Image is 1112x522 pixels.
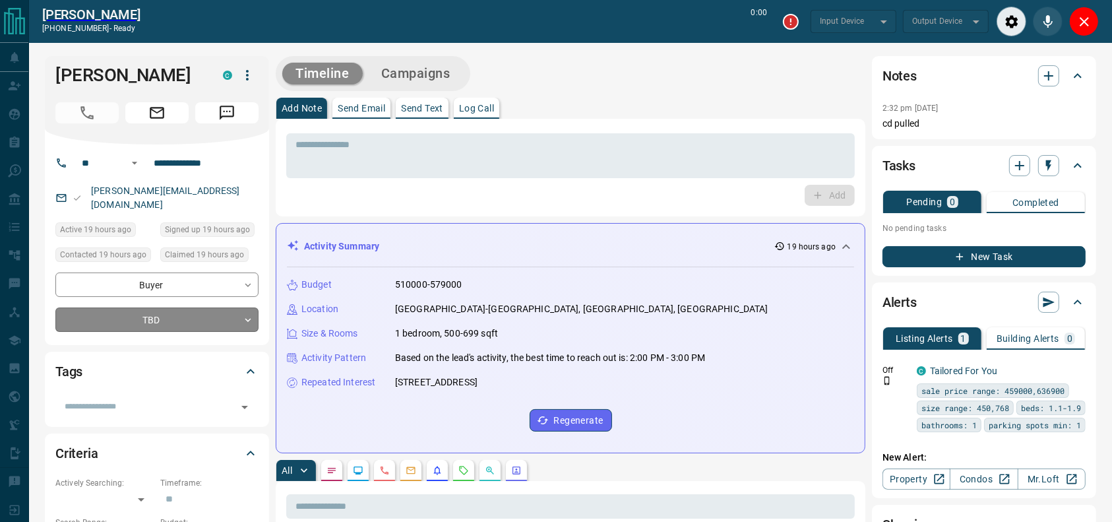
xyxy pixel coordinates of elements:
[91,185,240,210] a: [PERSON_NAME][EMAIL_ADDRESS][DOMAIN_NAME]
[950,197,955,207] p: 0
[906,197,942,207] p: Pending
[73,193,82,203] svg: Email Valid
[55,356,259,387] div: Tags
[326,465,337,476] svg: Notes
[997,334,1059,343] p: Building Alerts
[160,477,259,489] p: Timeframe:
[921,384,1065,397] span: sale price range: 459000,636900
[42,7,140,22] a: [PERSON_NAME]
[55,361,82,382] h2: Tags
[1018,469,1086,490] a: Mr.Loft
[882,150,1086,181] div: Tasks
[882,104,939,113] p: 2:32 pm [DATE]
[301,302,338,316] p: Location
[432,465,443,476] svg: Listing Alerts
[42,22,140,34] p: [PHONE_NUMBER] -
[223,71,232,80] div: condos.ca
[395,302,768,316] p: [GEOGRAPHIC_DATA]-[GEOGRAPHIC_DATA], [GEOGRAPHIC_DATA], [GEOGRAPHIC_DATA]
[353,465,363,476] svg: Lead Browsing Activity
[950,469,1018,490] a: Condos
[165,248,244,261] span: Claimed 19 hours ago
[917,366,926,375] div: condos.ca
[395,375,478,389] p: [STREET_ADDRESS]
[882,292,917,313] h2: Alerts
[1012,198,1059,207] p: Completed
[930,366,997,376] a: Tailored For You
[882,246,1086,267] button: New Task
[511,465,522,476] svg: Agent Actions
[125,102,189,123] span: Email
[60,248,146,261] span: Contacted 19 hours ago
[459,104,494,113] p: Log Call
[60,223,131,236] span: Active 19 hours ago
[896,334,953,343] p: Listing Alerts
[882,155,915,176] h2: Tasks
[195,102,259,123] span: Message
[55,222,154,241] div: Mon Aug 11 2025
[1033,7,1063,36] div: Mute
[368,63,464,84] button: Campaigns
[751,7,767,36] p: 0:00
[882,286,1086,318] div: Alerts
[921,418,977,432] span: bathrooms: 1
[301,327,358,341] p: Size & Rooms
[485,465,495,476] svg: Opportunities
[113,24,136,33] span: ready
[401,104,443,113] p: Send Text
[282,63,363,84] button: Timeline
[997,7,1026,36] div: Audio Settings
[882,65,917,86] h2: Notes
[55,247,154,266] div: Mon Aug 11 2025
[160,247,259,266] div: Mon Aug 11 2025
[55,65,203,86] h1: [PERSON_NAME]
[55,477,154,489] p: Actively Searching:
[338,104,385,113] p: Send Email
[160,222,259,241] div: Mon Aug 11 2025
[55,308,259,332] div: TBD
[395,327,498,341] p: 1 bedroom, 500-699 sqft
[1069,7,1099,36] div: Close
[55,102,119,123] span: Call
[287,234,854,259] div: Activity Summary19 hours ago
[458,465,469,476] svg: Requests
[55,438,259,469] div: Criteria
[55,273,259,297] div: Buyer
[882,60,1086,92] div: Notes
[1067,334,1072,343] p: 0
[882,451,1086,465] p: New Alert:
[882,364,909,376] p: Off
[882,218,1086,238] p: No pending tasks
[882,469,950,490] a: Property
[395,351,705,365] p: Based on the lead's activity, the best time to reach out is: 2:00 PM - 3:00 PM
[961,334,966,343] p: 1
[788,241,836,253] p: 19 hours ago
[921,401,1009,414] span: size range: 450,768
[235,398,254,416] button: Open
[406,465,416,476] svg: Emails
[379,465,390,476] svg: Calls
[530,409,612,432] button: Regenerate
[304,240,379,253] p: Activity Summary
[301,278,332,292] p: Budget
[1021,401,1081,414] span: beds: 1.1-1.9
[882,376,892,385] svg: Push Notification Only
[165,223,250,236] span: Signed up 19 hours ago
[127,155,142,171] button: Open
[301,351,366,365] p: Activity Pattern
[282,104,322,113] p: Add Note
[395,278,462,292] p: 510000-579000
[55,443,98,464] h2: Criteria
[282,466,292,475] p: All
[989,418,1081,432] span: parking spots min: 1
[882,117,1086,131] p: cd pulled
[301,375,375,389] p: Repeated Interest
